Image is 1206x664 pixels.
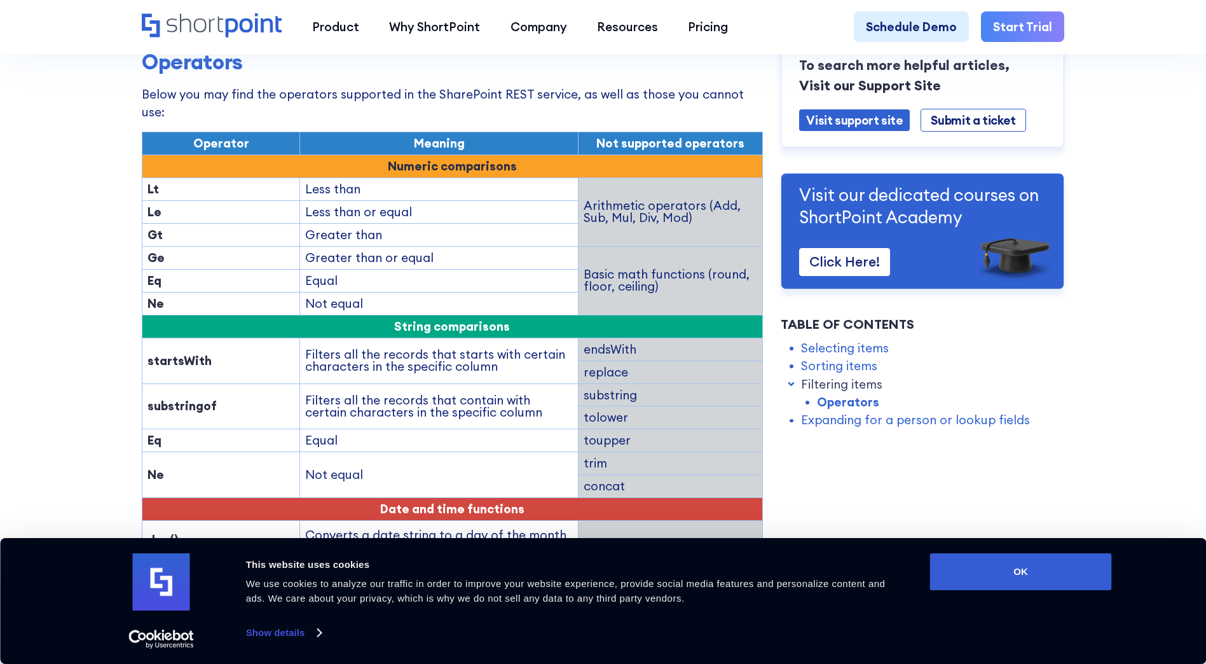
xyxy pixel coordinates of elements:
[300,338,579,384] td: Filters all the records that starts with certain characters in the specific column
[801,412,1030,429] a: Expanding for a person or lookup fields
[799,109,910,132] a: Visit support site
[300,429,579,452] td: Equal
[147,398,217,413] strong: substringof
[300,292,579,315] td: Not equal
[495,11,582,41] a: Company
[579,406,763,429] td: tolower
[854,11,969,41] a: Schedule Demo
[147,204,161,219] strong: Le
[142,13,282,39] a: Home
[579,475,763,498] td: concat
[305,526,573,544] p: Converts a date string to a day of the month
[781,315,1064,334] div: Table of Contents
[510,18,567,36] div: Company
[147,273,161,288] strong: Eq
[688,18,728,36] div: Pricing
[388,158,517,174] strong: Numeric comparisons
[579,429,763,452] td: toupper
[142,85,763,121] p: Below you may find the operators supported in the SharePoint REST service, as well as those you c...
[817,393,879,411] a: Operators
[579,384,763,406] td: substring
[106,630,217,649] a: Usercentrics Cookiebot - opens in a new window
[582,11,673,41] a: Resources
[147,296,164,311] strong: Ne
[147,227,163,242] strong: Gt
[300,246,579,269] td: Greater than or equal
[799,184,1046,228] p: Visit our dedicated courses on ShortPoint Academy
[597,18,658,36] div: Resources
[579,452,763,475] td: trim
[801,357,877,375] a: Sorting items
[147,353,212,368] strong: startsWith
[801,339,889,357] a: Selecting items
[133,553,190,611] img: logo
[579,177,763,246] td: Arithmetic operators (Add, Sub, Mul, Div, Mod)
[394,319,510,334] span: String comparisons
[142,50,763,75] h3: Operators
[389,18,480,36] div: Why ShortPoint
[673,11,743,41] a: Pricing
[930,553,1112,590] button: OK
[981,11,1064,41] a: Start Trial
[193,135,249,151] span: Operator
[579,338,763,361] td: endsWith
[300,200,579,223] td: Less than or equal
[147,432,161,448] strong: Eq
[579,246,763,315] td: Basic math functions (round, floor, ceiling)
[380,501,524,516] span: Date and time functions
[246,578,886,604] span: We use cookies to analyze our traffic in order to improve your website experience, provide social...
[374,11,495,41] a: Why ShortPoint
[147,532,179,548] strong: day()
[921,109,1025,132] a: Submit a ticket
[147,181,159,197] strong: Lt
[414,135,465,151] span: Meaning
[300,269,579,292] td: Equal
[300,384,579,429] td: Filters all the records that contain with certain characters in the specific column
[799,55,1046,96] p: To search more helpful articles, Visit our Support Site
[300,223,579,246] td: Greater than
[312,18,359,36] div: Product
[246,623,321,642] a: Show details
[579,361,763,384] td: replace
[300,452,579,498] td: Not equal
[147,467,164,482] strong: Ne
[147,250,165,265] strong: Ge
[799,249,890,276] a: Click Here!
[246,557,901,572] div: This website uses cookies
[300,177,579,200] td: Less than
[801,375,882,393] a: Filtering items
[596,135,744,151] span: Not supported operators
[297,11,374,41] a: Product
